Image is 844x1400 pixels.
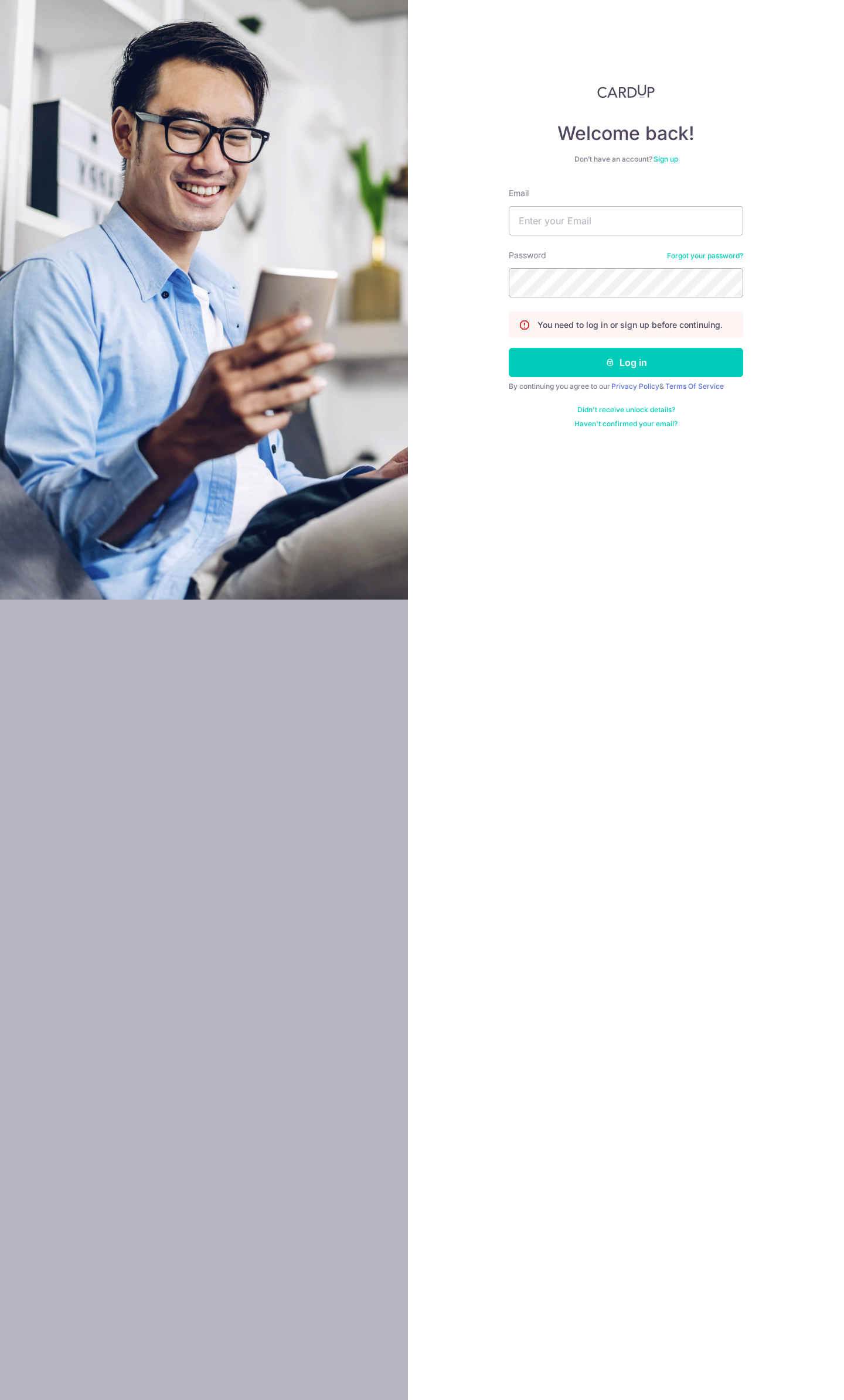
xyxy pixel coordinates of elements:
p: You need to log in or sign up before continuing. [537,319,723,331]
div: By continuing you agree to our & [509,382,743,391]
label: Password [509,249,546,261]
button: Log in [509,348,743,377]
a: Forgot your password? [667,251,743,261]
h4: Welcome back! [509,122,743,145]
a: Haven't confirmed your email? [574,419,678,429]
input: Enter your Email [509,206,743,235]
a: Privacy Policy [611,382,659,391]
a: Terms Of Service [665,382,724,391]
img: CardUp Logo [597,84,655,98]
a: Didn't receive unlock details? [577,405,675,415]
a: Sign up [654,155,678,163]
label: Email [509,187,529,199]
div: Don’t have an account? [509,155,743,164]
